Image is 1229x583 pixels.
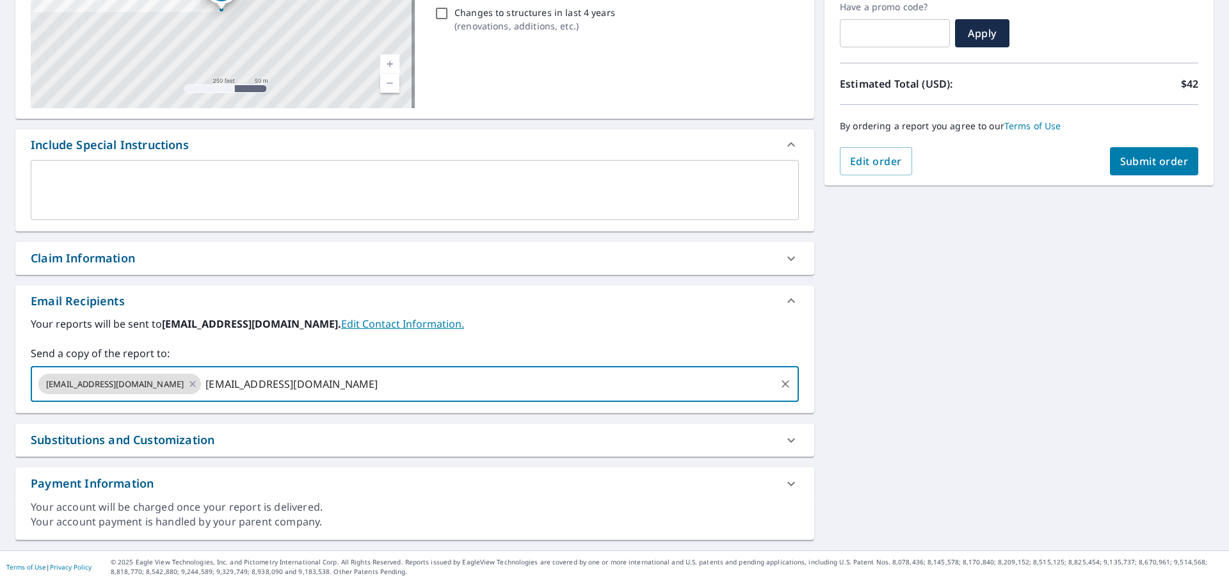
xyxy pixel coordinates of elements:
[840,76,1019,92] p: Estimated Total (USD):
[162,317,341,331] b: [EMAIL_ADDRESS][DOMAIN_NAME].
[50,563,92,571] a: Privacy Policy
[15,285,814,316] div: Email Recipients
[31,500,799,515] div: Your account will be charged once your report is delivered.
[31,515,799,529] div: Your account payment is handled by your parent company.
[15,467,814,500] div: Payment Information
[38,374,201,394] div: [EMAIL_ADDRESS][DOMAIN_NAME]
[31,136,189,154] div: Include Special Instructions
[1181,76,1198,92] p: $42
[965,26,999,40] span: Apply
[454,6,615,19] p: Changes to structures in last 4 years
[341,317,464,331] a: EditContactInfo
[38,378,191,390] span: [EMAIL_ADDRESS][DOMAIN_NAME]
[850,154,902,168] span: Edit order
[31,292,125,310] div: Email Recipients
[1004,120,1061,132] a: Terms of Use
[454,19,615,33] p: ( renovations, additions, etc. )
[1110,147,1199,175] button: Submit order
[31,346,799,361] label: Send a copy of the report to:
[15,129,814,160] div: Include Special Instructions
[31,431,214,449] div: Substitutions and Customization
[31,475,154,492] div: Payment Information
[15,424,814,456] div: Substitutions and Customization
[840,1,950,13] label: Have a promo code?
[776,375,794,393] button: Clear
[955,19,1009,47] button: Apply
[840,147,912,175] button: Edit order
[111,557,1223,577] p: © 2025 Eagle View Technologies, Inc. and Pictometry International Corp. All Rights Reserved. Repo...
[1120,154,1189,168] span: Submit order
[380,74,399,93] a: Current Level 17, Zoom Out
[31,250,135,267] div: Claim Information
[380,54,399,74] a: Current Level 17, Zoom In
[6,563,46,571] a: Terms of Use
[840,120,1198,132] p: By ordering a report you agree to our
[31,316,799,331] label: Your reports will be sent to
[6,563,92,571] p: |
[15,242,814,275] div: Claim Information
